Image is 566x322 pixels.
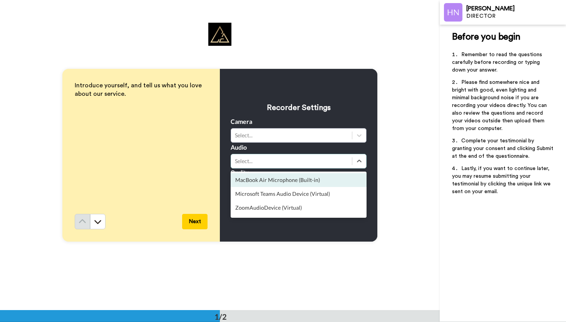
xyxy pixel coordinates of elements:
[231,173,367,187] div: MacBook Air Microphone (Built-in)
[202,311,239,322] div: 1/2
[235,157,348,165] div: Select...
[466,13,566,20] div: DIRECTOR
[452,166,552,194] span: Lastly, if you want to continue later, you may resume submitting your testimonial by clicking the...
[452,80,548,131] span: Please find somewhere nice and bright with good, even lighting and minimal background noise if yo...
[452,138,555,159] span: Complete your testimonial by granting your consent and clicking Submit at the end of the question...
[452,52,544,73] span: Remember to read the questions carefully before recording or typing down your answer.
[231,169,248,176] label: Quality
[444,3,462,22] img: Profile Image
[182,214,208,229] button: Next
[231,215,367,229] div: Default - MacBook Air Microphone (Built-in)
[466,5,566,12] div: [PERSON_NAME]
[231,187,367,201] div: Microsoft Teams Audio Device (Virtual)
[452,32,520,42] span: Before you begin
[75,82,203,97] span: Introduce yourself, and tell us what you love about our service.
[231,117,252,126] label: Camera
[231,201,367,215] div: ZoomAudioDevice (Virtual)
[231,143,247,152] label: Audio
[235,132,348,139] div: Select...
[231,102,367,113] h3: Recorder Settings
